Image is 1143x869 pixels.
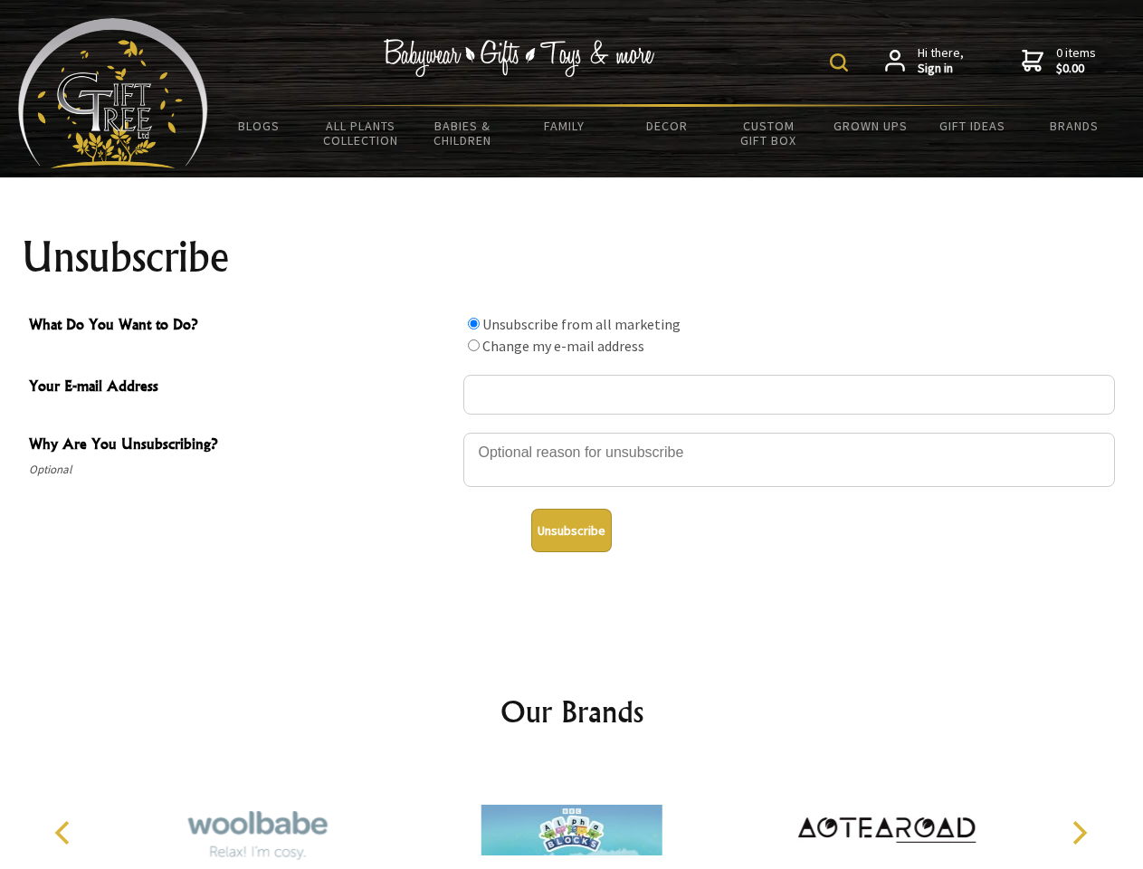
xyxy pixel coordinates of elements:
[384,39,655,77] img: Babywear - Gifts - Toys & more
[1024,107,1126,145] a: Brands
[1059,813,1099,853] button: Next
[310,107,413,159] a: All Plants Collection
[468,318,480,329] input: What Do You Want to Do?
[412,107,514,159] a: Babies & Children
[468,339,480,351] input: What Do You Want to Do?
[29,313,454,339] span: What Do You Want to Do?
[514,107,616,145] a: Family
[615,107,718,145] a: Decor
[29,459,454,481] span: Optional
[463,375,1115,415] input: Your E-mail Address
[918,45,964,77] span: Hi there,
[482,337,644,355] label: Change my e-mail address
[18,18,208,168] img: Babyware - Gifts - Toys and more...
[463,433,1115,487] textarea: Why Are You Unsubscribing?
[29,433,454,459] span: Why Are You Unsubscribing?
[1056,61,1096,77] strong: $0.00
[918,61,964,77] strong: Sign in
[1056,44,1096,77] span: 0 items
[482,315,681,333] label: Unsubscribe from all marketing
[36,690,1108,733] h2: Our Brands
[718,107,820,159] a: Custom Gift Box
[819,107,921,145] a: Grown Ups
[29,375,454,401] span: Your E-mail Address
[45,813,85,853] button: Previous
[208,107,310,145] a: BLOGS
[22,235,1122,279] h1: Unsubscribe
[830,53,848,72] img: product search
[885,45,964,77] a: Hi there,Sign in
[531,509,612,552] button: Unsubscribe
[921,107,1024,145] a: Gift Ideas
[1022,45,1096,77] a: 0 items$0.00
